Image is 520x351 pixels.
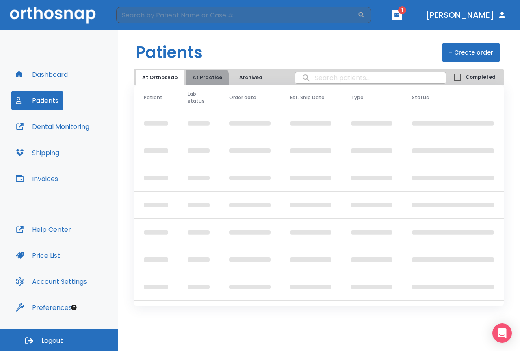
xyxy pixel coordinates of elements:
[422,8,510,22] button: [PERSON_NAME]
[11,91,63,110] button: Patients
[230,70,271,85] button: Archived
[188,90,210,105] span: Lab status
[11,298,77,317] button: Preferences
[351,94,364,101] span: Type
[229,94,256,101] span: Order date
[412,94,429,101] span: Status
[186,70,229,85] button: At Practice
[290,94,325,101] span: Est. Ship Date
[116,7,357,23] input: Search by Patient Name or Case #
[11,246,65,265] button: Price List
[136,70,272,85] div: tabs
[136,40,203,65] h1: Patients
[144,94,162,101] span: Patient
[492,323,512,343] div: Open Intercom Messenger
[11,65,73,84] button: Dashboard
[295,70,446,86] input: search
[136,70,184,85] button: At Orthosnap
[11,169,63,188] button: Invoices
[11,143,64,162] button: Shipping
[11,220,76,239] button: Help Center
[398,6,406,14] span: 1
[10,7,96,23] img: Orthosnap
[11,272,92,291] button: Account Settings
[70,304,78,311] div: Tooltip anchor
[442,43,500,62] button: + Create order
[466,74,496,81] span: Completed
[41,336,63,345] span: Logout
[11,117,94,136] button: Dental Monitoring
